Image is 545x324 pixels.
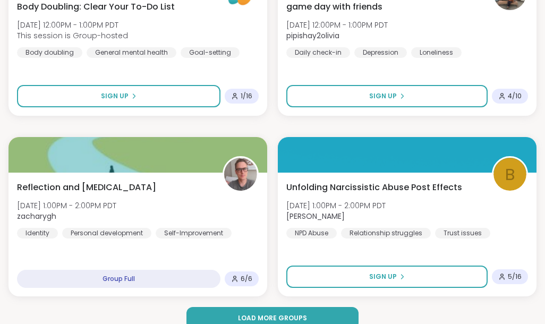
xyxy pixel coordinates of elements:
[508,92,522,100] span: 4 / 10
[369,272,397,282] span: Sign Up
[369,91,397,101] span: Sign Up
[156,228,232,238] div: Self-Improvement
[17,1,175,13] span: Body Doubling: Clear Your To-Do List
[17,20,128,30] span: [DATE] 12:00PM - 1:00PM PDT
[224,158,257,191] img: zacharygh
[181,47,240,58] div: Goal-setting
[17,211,56,221] b: zacharygh
[238,313,307,323] span: Load more groups
[17,47,82,58] div: Body doubling
[17,200,116,211] span: [DATE] 1:00PM - 2:00PM PDT
[505,162,515,187] span: b
[17,30,128,41] span: This session is Group-hosted
[286,266,488,288] button: Sign Up
[354,47,407,58] div: Depression
[17,228,58,238] div: Identity
[341,228,431,238] div: Relationship struggles
[241,92,252,100] span: 1 / 16
[286,30,339,41] b: pipishay2olivia
[435,228,490,238] div: Trust issues
[101,91,129,101] span: Sign Up
[286,228,337,238] div: NPD Abuse
[62,228,151,238] div: Personal development
[286,1,382,13] span: game day with friends
[286,85,488,107] button: Sign Up
[411,47,462,58] div: Loneliness
[241,275,252,283] span: 6 / 6
[17,85,220,107] button: Sign Up
[286,20,388,30] span: [DATE] 12:00PM - 1:00PM PDT
[286,200,386,211] span: [DATE] 1:00PM - 2:00PM PDT
[87,47,176,58] div: General mental health
[17,181,156,194] span: Reflection and [MEDICAL_DATA]
[286,181,462,194] span: Unfolding Narcissistic Abuse Post Effects
[286,47,350,58] div: Daily check-in
[286,211,345,221] b: [PERSON_NAME]
[17,270,220,288] div: Group Full
[508,272,522,281] span: 5 / 16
